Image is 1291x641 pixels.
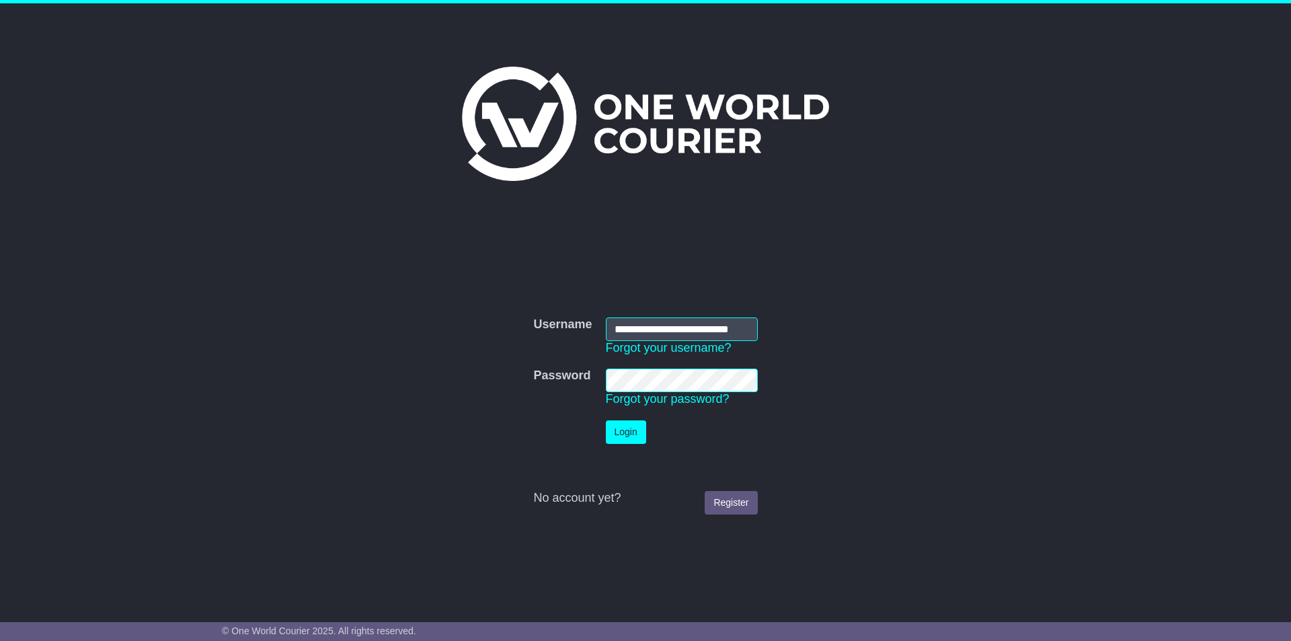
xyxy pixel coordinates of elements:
a: Forgot your username? [606,341,732,354]
button: Login [606,420,646,444]
a: Register [705,491,757,515]
a: Forgot your password? [606,392,730,406]
div: No account yet? [533,491,757,506]
label: Password [533,369,590,383]
label: Username [533,317,592,332]
span: © One World Courier 2025. All rights reserved. [222,626,416,636]
img: One World [462,67,829,181]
